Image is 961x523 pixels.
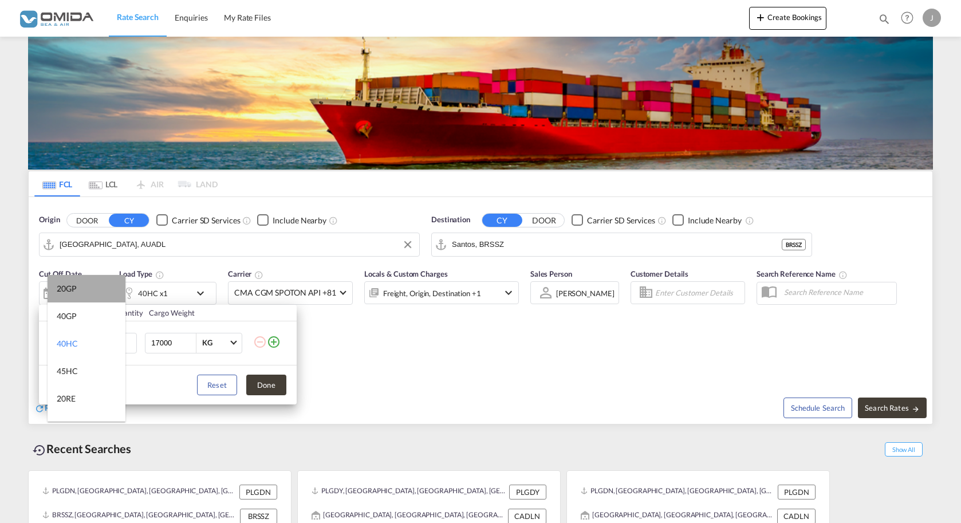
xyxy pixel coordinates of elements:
[57,420,76,432] div: 40RE
[57,283,77,294] div: 20GP
[57,338,78,349] div: 40HC
[57,365,78,377] div: 45HC
[57,393,76,404] div: 20RE
[57,310,77,322] div: 40GP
